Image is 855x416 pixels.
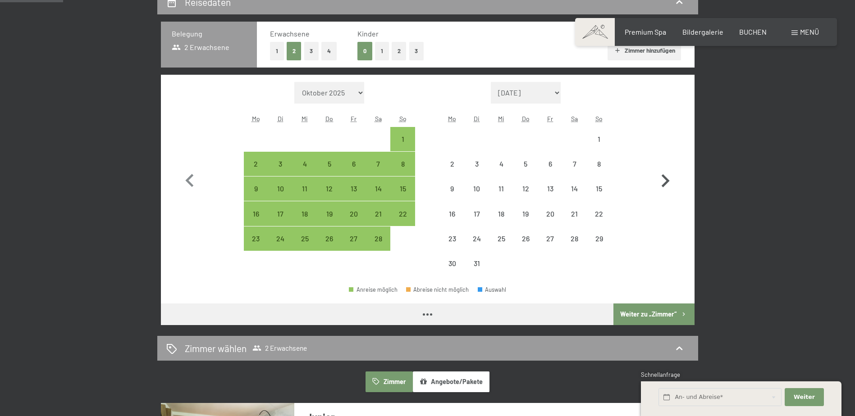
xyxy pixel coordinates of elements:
[317,152,342,176] div: Anreise möglich
[252,115,260,122] abbr: Montag
[489,152,513,176] div: Anreise nicht möglich
[269,235,292,258] div: 24
[287,42,302,60] button: 2
[465,251,489,276] div: Anreise nicht möglich
[293,185,316,208] div: 11
[562,201,587,226] div: Anreise nicht möglich
[244,176,268,201] div: Mon Feb 09 2026
[366,201,390,226] div: Anreise möglich
[587,127,611,151] div: Anreise nicht möglich
[794,393,815,401] span: Weiter
[177,82,203,276] button: Vorheriger Monat
[739,27,767,36] a: BUCHEN
[562,152,587,176] div: Sat Mar 07 2026
[440,176,464,201] div: Mon Mar 09 2026
[293,201,317,226] div: Anreise möglich
[682,27,723,36] span: Bildergalerie
[489,226,513,251] div: Anreise nicht möglich
[342,152,366,176] div: Anreise möglich
[595,115,603,122] abbr: Sonntag
[571,115,578,122] abbr: Samstag
[538,201,562,226] div: Fri Mar 20 2026
[245,185,267,208] div: 9
[357,29,379,38] span: Kinder
[465,176,489,201] div: Anreise nicht möglich
[399,115,407,122] abbr: Sonntag
[343,160,365,183] div: 6
[538,226,562,251] div: Fri Mar 27 2026
[244,226,268,251] div: Anreise möglich
[440,176,464,201] div: Anreise nicht möglich
[465,226,489,251] div: Tue Mar 24 2026
[587,127,611,151] div: Sun Mar 01 2026
[268,176,293,201] div: Anreise möglich
[413,371,489,392] button: Angebote/Pakete
[538,226,562,251] div: Anreise nicht möglich
[489,176,513,201] div: Anreise nicht möglich
[625,27,666,36] a: Premium Spa
[588,160,610,183] div: 8
[390,152,415,176] div: Sun Feb 08 2026
[409,42,424,60] button: 3
[366,176,390,201] div: Anreise möglich
[367,160,389,183] div: 7
[587,176,611,201] div: Sun Mar 15 2026
[172,29,246,39] h3: Belegung
[318,235,341,258] div: 26
[375,115,382,122] abbr: Samstag
[588,185,610,208] div: 15
[406,287,469,293] div: Abreise nicht möglich
[514,185,537,208] div: 12
[466,160,488,183] div: 3
[465,201,489,226] div: Anreise nicht möglich
[269,185,292,208] div: 10
[513,226,538,251] div: Thu Mar 26 2026
[440,226,464,251] div: Mon Mar 23 2026
[270,29,310,38] span: Erwachsene
[390,127,415,151] div: Sun Feb 01 2026
[538,176,562,201] div: Fri Mar 13 2026
[318,160,341,183] div: 5
[390,201,415,226] div: Anreise möglich
[366,226,390,251] div: Anreise möglich
[440,251,464,276] div: Mon Mar 30 2026
[268,201,293,226] div: Tue Feb 17 2026
[244,201,268,226] div: Mon Feb 16 2026
[390,176,415,201] div: Sun Feb 15 2026
[587,226,611,251] div: Sun Mar 29 2026
[465,201,489,226] div: Tue Mar 17 2026
[268,152,293,176] div: Anreise möglich
[349,287,398,293] div: Anreise möglich
[342,176,366,201] div: Anreise möglich
[490,235,512,258] div: 25
[478,287,507,293] div: Auswahl
[562,176,587,201] div: Sat Mar 14 2026
[367,210,389,233] div: 21
[391,210,414,233] div: 22
[513,176,538,201] div: Anreise nicht möglich
[440,201,464,226] div: Mon Mar 16 2026
[342,152,366,176] div: Fri Feb 06 2026
[278,115,283,122] abbr: Dienstag
[244,176,268,201] div: Anreise möglich
[563,210,586,233] div: 21
[539,235,561,258] div: 27
[587,152,611,176] div: Anreise nicht möglich
[466,235,488,258] div: 24
[562,201,587,226] div: Sat Mar 21 2026
[269,160,292,183] div: 3
[391,185,414,208] div: 15
[563,160,586,183] div: 7
[588,136,610,158] div: 1
[293,210,316,233] div: 18
[268,152,293,176] div: Tue Feb 03 2026
[489,201,513,226] div: Anreise nicht möglich
[489,226,513,251] div: Wed Mar 25 2026
[245,210,267,233] div: 16
[318,210,341,233] div: 19
[343,235,365,258] div: 27
[539,185,561,208] div: 13
[489,152,513,176] div: Wed Mar 04 2026
[293,235,316,258] div: 25
[441,160,463,183] div: 2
